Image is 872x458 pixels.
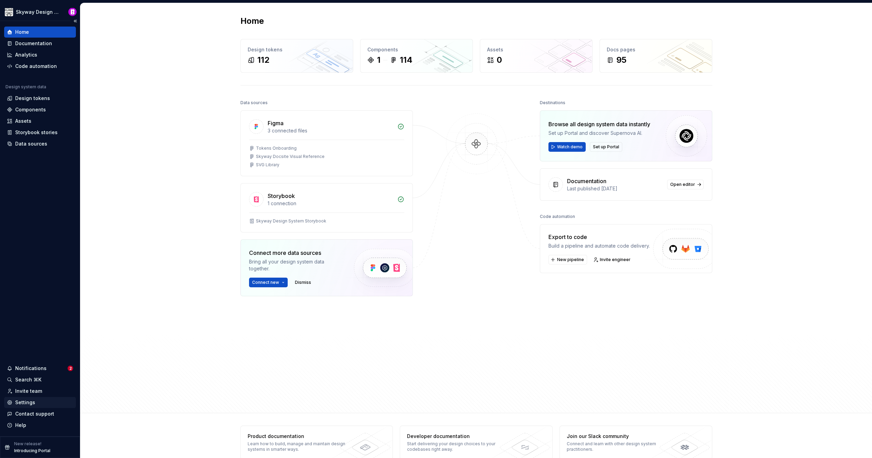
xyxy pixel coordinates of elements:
[15,140,47,147] div: Data sources
[480,39,593,73] a: Assets0
[4,61,76,72] a: Code automation
[15,399,35,406] div: Settings
[360,39,473,73] a: Components1114
[548,142,586,152] button: Watch demo
[5,8,13,16] img: 7d2f9795-fa08-4624-9490-5a3f7218a56a.png
[607,46,705,53] div: Docs pages
[540,212,575,221] div: Code automation
[616,54,626,66] div: 95
[407,441,507,452] div: Start delivering your design choices to your codebases right away.
[567,177,606,185] div: Documentation
[268,200,393,207] div: 1 connection
[240,98,268,108] div: Data sources
[4,116,76,127] a: Assets
[548,255,587,265] button: New pipeline
[557,257,584,262] span: New pipeline
[4,374,76,385] button: Search ⌘K
[248,46,346,53] div: Design tokens
[4,138,76,149] a: Data sources
[268,127,393,134] div: 3 connected files
[4,93,76,104] a: Design tokens
[4,408,76,419] button: Contact support
[252,280,279,285] span: Connect new
[600,257,631,262] span: Invite engineer
[4,27,76,38] a: Home
[15,51,37,58] div: Analytics
[400,54,413,66] div: 114
[268,192,295,200] div: Storybook
[268,119,284,127] div: Figma
[407,433,507,440] div: Developer documentation
[240,39,353,73] a: Design tokens112
[548,130,650,137] div: Set up Portal and discover Supernova AI.
[15,365,47,372] div: Notifications
[593,144,619,150] span: Set up Portal
[256,154,325,159] div: Skyway Docsite Visual Reference
[567,433,667,440] div: Join our Slack community
[240,16,264,27] h2: Home
[249,249,342,257] div: Connect more data sources
[68,8,77,16] img: Bobby Davis
[240,110,413,176] a: Figma3 connected filesTokens OnboardingSkyway Docsite Visual ReferenceSVG Library
[557,144,583,150] span: Watch demo
[4,386,76,397] a: Invite team
[248,441,348,452] div: Learn how to build, manage and maintain design systems in smarter ways.
[487,46,585,53] div: Assets
[567,185,663,192] div: Last published [DATE]
[4,38,76,49] a: Documentation
[15,422,26,429] div: Help
[670,182,695,187] span: Open editor
[15,29,29,36] div: Home
[6,84,46,90] div: Design system data
[377,54,380,66] div: 1
[4,363,76,374] button: Notifications2
[667,180,704,189] a: Open editor
[16,9,60,16] div: Skyway Design System
[4,397,76,408] a: Settings
[599,39,712,73] a: Docs pages95
[15,95,50,102] div: Design tokens
[70,16,80,26] button: Collapse sidebar
[4,420,76,431] button: Help
[367,46,466,53] div: Components
[4,104,76,115] a: Components
[15,106,46,113] div: Components
[257,54,269,66] div: 112
[1,4,79,19] button: Skyway Design SystemBobby Davis
[4,49,76,60] a: Analytics
[548,242,650,249] div: Build a pipeline and automate code delivery.
[15,118,31,125] div: Assets
[292,278,314,287] button: Dismiss
[497,54,502,66] div: 0
[256,146,297,151] div: Tokens Onboarding
[14,448,50,454] p: Introducing Portal
[68,366,73,371] span: 2
[15,40,52,47] div: Documentation
[590,142,622,152] button: Set up Portal
[591,255,634,265] a: Invite engineer
[249,258,342,272] div: Bring all your design system data together.
[256,218,326,224] div: Skyway Design System Storybook
[248,433,348,440] div: Product documentation
[540,98,565,108] div: Destinations
[567,441,667,452] div: Connect and learn with other design system practitioners.
[15,410,54,417] div: Contact support
[548,120,650,128] div: Browse all design system data instantly
[15,388,42,395] div: Invite team
[256,162,279,168] div: SVG Library
[249,278,288,287] button: Connect new
[548,233,650,241] div: Export to code
[295,280,311,285] span: Dismiss
[15,63,57,70] div: Code automation
[15,129,58,136] div: Storybook stories
[15,376,41,383] div: Search ⌘K
[4,127,76,138] a: Storybook stories
[240,183,413,232] a: Storybook1 connectionSkyway Design System Storybook
[14,441,41,447] p: New release!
